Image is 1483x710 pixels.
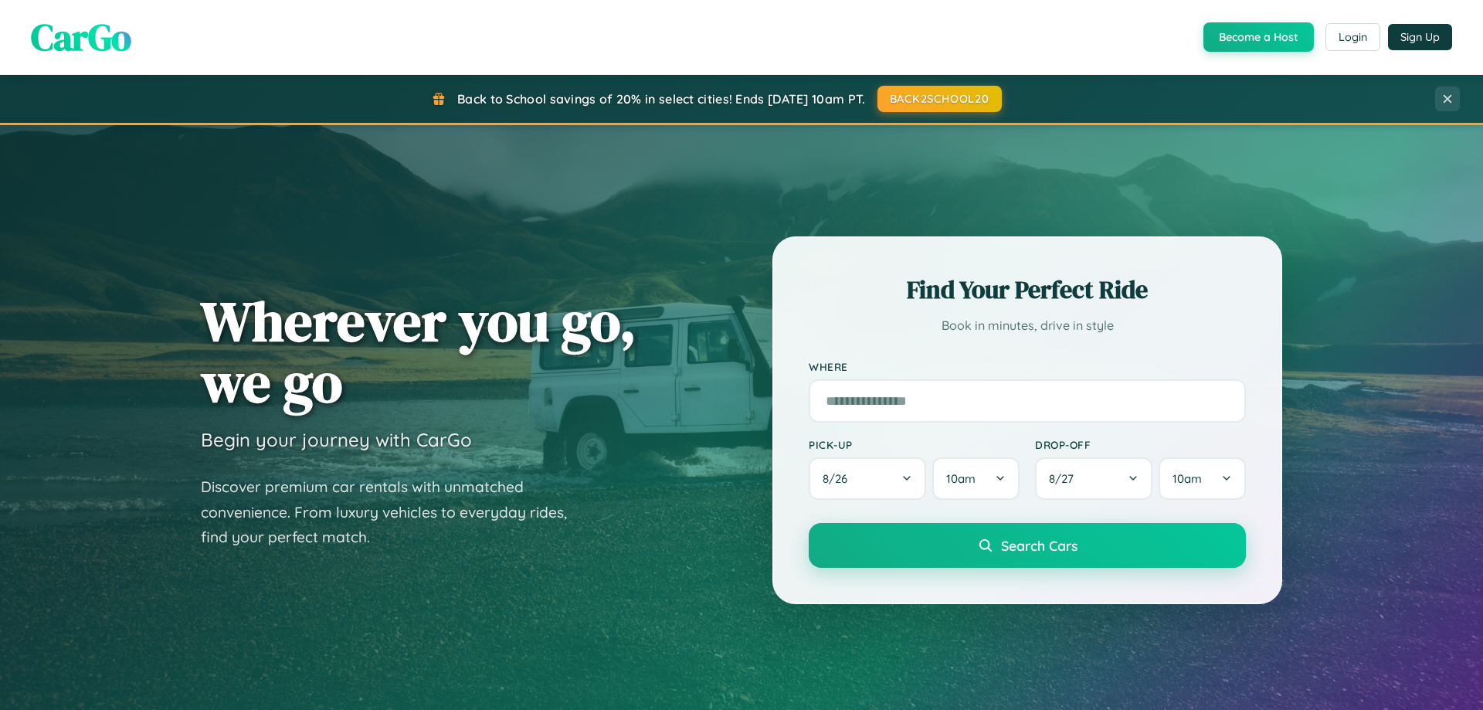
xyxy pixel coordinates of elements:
button: BACK2SCHOOL20 [877,86,1002,112]
button: 10am [1159,457,1246,500]
span: 10am [1172,471,1202,486]
h1: Wherever you go, we go [201,290,636,413]
button: Become a Host [1203,22,1314,52]
h2: Find Your Perfect Ride [809,273,1246,307]
span: CarGo [31,12,131,63]
button: 10am [932,457,1020,500]
label: Where [809,360,1246,373]
p: Discover premium car rentals with unmatched convenience. From luxury vehicles to everyday rides, ... [201,474,587,550]
span: 8 / 26 [823,471,855,486]
button: 8/27 [1035,457,1152,500]
p: Book in minutes, drive in style [809,314,1246,337]
h3: Begin your journey with CarGo [201,428,472,451]
button: Sign Up [1388,24,1452,50]
button: Search Cars [809,523,1246,568]
button: Login [1325,23,1380,51]
span: Search Cars [1001,537,1077,554]
span: 10am [946,471,976,486]
button: 8/26 [809,457,926,500]
label: Drop-off [1035,438,1246,451]
span: 8 / 27 [1049,471,1081,486]
label: Pick-up [809,438,1020,451]
span: Back to School savings of 20% in select cities! Ends [DATE] 10am PT. [457,91,865,107]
